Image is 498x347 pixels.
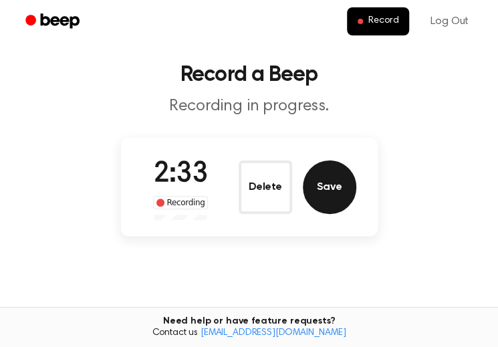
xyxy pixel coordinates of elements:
p: Recording in progress. [16,96,482,116]
button: Save Audio Record [303,160,356,214]
a: Log Out [417,5,482,37]
button: Delete Audio Record [239,160,292,214]
h1: Record a Beep [16,64,482,86]
span: Record [368,15,398,27]
a: [EMAIL_ADDRESS][DOMAIN_NAME] [201,328,346,338]
span: Contact us [8,328,490,340]
div: Recording [153,196,209,209]
span: 2:33 [154,160,207,189]
button: Record [347,7,409,35]
a: Beep [16,9,92,35]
